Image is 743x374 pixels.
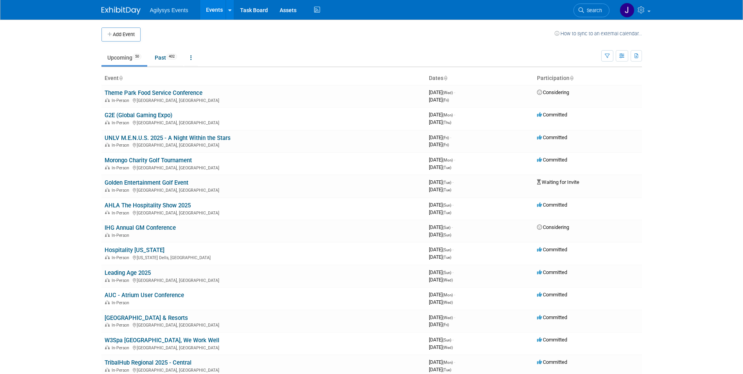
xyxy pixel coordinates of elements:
[429,209,451,215] span: [DATE]
[443,293,453,297] span: (Mon)
[429,321,449,327] span: [DATE]
[569,75,573,81] a: Sort by Participation Type
[112,368,132,373] span: In-Person
[112,300,132,305] span: In-Person
[101,7,141,15] img: ExhibitDay
[105,233,110,237] img: In-Person Event
[101,27,141,42] button: Add Event
[105,119,423,125] div: [GEOGRAPHIC_DATA], [GEOGRAPHIC_DATA]
[429,299,453,305] span: [DATE]
[105,337,219,344] a: W3Spa [GEOGRAPHIC_DATA], We Work Well
[112,143,132,148] span: In-Person
[443,300,453,305] span: (Wed)
[101,50,147,65] a: Upcoming50
[105,211,110,214] img: In-Person Event
[443,91,453,95] span: (Wed)
[105,292,184,299] a: AUC - Atrium User Conference
[105,321,423,328] div: [GEOGRAPHIC_DATA], [GEOGRAPHIC_DATA]
[150,7,188,13] span: Agilysys Events
[537,157,567,163] span: Committed
[443,255,451,260] span: (Tue)
[105,278,110,282] img: In-Person Event
[573,4,609,17] a: Search
[105,224,176,231] a: IHG Annual GM Conference
[105,98,110,102] img: In-Person Event
[105,188,110,192] img: In-Person Event
[112,233,132,238] span: In-Person
[105,323,110,327] img: In-Person Event
[443,143,449,147] span: (Fri)
[119,75,123,81] a: Sort by Event Name
[443,316,453,320] span: (Wed)
[443,98,449,102] span: (Fri)
[452,337,454,343] span: -
[105,359,192,366] a: TribalHub Regional 2025 - Central
[105,157,192,164] a: Morongo Charity Golf Tournament
[429,179,454,185] span: [DATE]
[584,7,602,13] span: Search
[112,165,132,171] span: In-Person
[452,247,454,252] span: -
[105,209,423,216] div: [GEOGRAPHIC_DATA], [GEOGRAPHIC_DATA]
[452,179,454,185] span: -
[454,89,455,95] span: -
[112,98,132,103] span: In-Person
[620,3,635,18] img: Jennifer Bridell
[537,134,567,140] span: Committed
[105,187,423,193] div: [GEOGRAPHIC_DATA], [GEOGRAPHIC_DATA]
[429,112,455,118] span: [DATE]
[443,368,451,372] span: (Tue)
[452,224,453,230] span: -
[452,202,454,208] span: -
[443,248,451,252] span: (Sun)
[105,120,110,124] img: In-Person Event
[452,269,454,275] span: -
[443,203,451,207] span: (Sun)
[429,277,453,283] span: [DATE]
[105,345,110,349] img: In-Person Event
[443,136,449,140] span: (Fri)
[450,134,451,140] span: -
[105,314,188,321] a: [GEOGRAPHIC_DATA] & Resorts
[443,278,453,282] span: (Wed)
[537,224,569,230] span: Considering
[426,72,534,85] th: Dates
[429,367,451,372] span: [DATE]
[429,142,449,147] span: [DATE]
[429,187,451,192] span: [DATE]
[105,277,423,283] div: [GEOGRAPHIC_DATA], [GEOGRAPHIC_DATA]
[443,75,447,81] a: Sort by Start Date
[429,292,455,298] span: [DATE]
[105,247,165,254] a: Hospitality [US_STATE]
[429,164,451,170] span: [DATE]
[443,233,451,237] span: (Sun)
[429,337,454,343] span: [DATE]
[429,344,453,350] span: [DATE]
[149,50,183,65] a: Past402
[443,180,451,185] span: (Tue)
[429,247,454,252] span: [DATE]
[443,211,451,215] span: (Tue)
[443,113,453,117] span: (Mon)
[454,359,455,365] span: -
[443,158,453,162] span: (Mon)
[105,112,172,119] a: G2E (Global Gaming Expo)
[105,269,151,276] a: Leading Age 2025
[112,278,132,283] span: In-Person
[537,202,567,208] span: Committed
[537,179,579,185] span: Waiting for Invite
[112,120,132,125] span: In-Person
[555,31,642,36] a: How to sync to an external calendar...
[105,165,110,169] img: In-Person Event
[454,112,455,118] span: -
[429,119,451,125] span: [DATE]
[105,202,191,209] a: AHLA The Hospitality Show 2025
[537,112,567,118] span: Committed
[105,367,423,373] div: [GEOGRAPHIC_DATA], [GEOGRAPHIC_DATA]
[112,211,132,216] span: In-Person
[105,164,423,171] div: [GEOGRAPHIC_DATA], [GEOGRAPHIC_DATA]
[454,314,455,320] span: -
[105,134,231,142] a: UNLV M.E.N.U.S. 2025 - A Night Within the Stars
[105,89,202,96] a: Theme Park Food Service Conference
[133,54,141,60] span: 50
